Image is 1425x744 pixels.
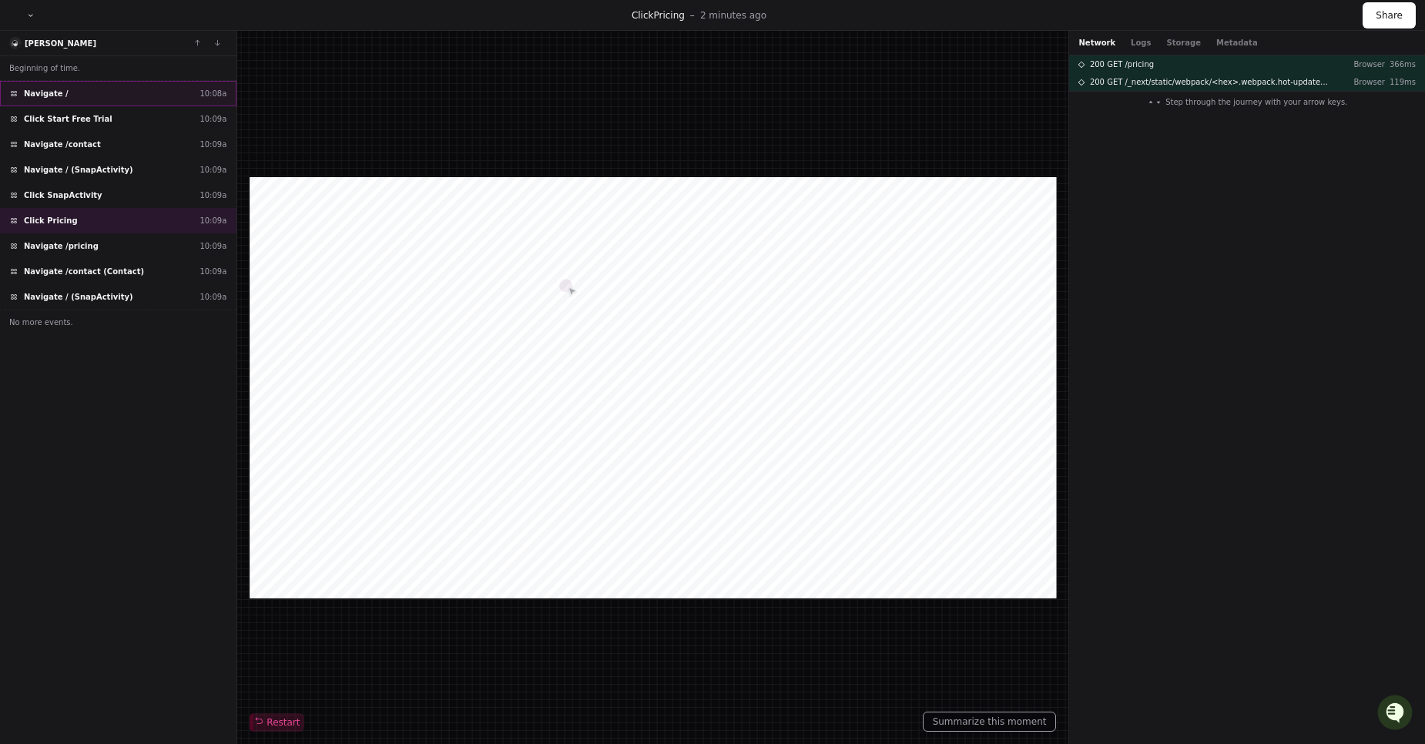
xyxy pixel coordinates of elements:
[1342,59,1385,70] p: Browser
[199,88,226,99] div: 10:08a
[632,10,654,21] span: Click
[1131,37,1151,49] button: Logs
[199,240,226,252] div: 10:09a
[1376,693,1417,735] iframe: Open customer support
[250,713,304,732] button: Restart
[25,39,96,48] a: [PERSON_NAME]
[24,291,133,303] span: Navigate / (SnapActivity)
[199,139,226,150] div: 10:09a
[1078,37,1115,49] button: Network
[254,716,300,729] span: Restart
[24,113,112,125] span: Click Start Free Trial
[24,88,69,99] span: Navigate /
[1216,37,1258,49] button: Metadata
[9,62,80,74] span: Beginning of time.
[24,139,101,150] span: Navigate /contact
[199,215,226,226] div: 10:09a
[24,164,133,176] span: Navigate / (SnapActivity)
[199,266,226,277] div: 10:09a
[15,115,43,142] img: 1756235613930-3d25f9e4-fa56-45dd-b3ad-e072dfbd1548
[1363,2,1416,28] button: Share
[199,189,226,201] div: 10:09a
[52,115,253,130] div: Start new chat
[199,113,226,125] div: 10:09a
[153,162,186,173] span: Pylon
[262,119,280,138] button: Start new chat
[15,15,46,46] img: PlayerZero
[24,240,99,252] span: Navigate /pricing
[1090,59,1154,70] span: 200 GET /pricing
[9,317,73,328] span: No more events.
[923,712,1057,732] button: Summarize this moment
[11,39,21,49] img: 2.svg
[24,215,78,226] span: Click Pricing
[1385,59,1416,70] p: 366ms
[24,189,102,201] span: Click SnapActivity
[700,9,766,22] p: 2 minutes ago
[653,10,684,21] span: Pricing
[1385,76,1416,88] p: 119ms
[52,130,223,142] div: We're offline, but we'll be back soon!
[199,291,226,303] div: 10:09a
[1165,96,1347,108] span: Step through the journey with your arrow keys.
[199,164,226,176] div: 10:09a
[1166,37,1200,49] button: Storage
[1090,76,1329,88] span: 200 GET /_next/static/webpack/<hex>.webpack.hot-update.json
[15,62,280,86] div: Welcome
[1342,76,1385,88] p: Browser
[24,266,144,277] span: Navigate /contact (Contact)
[109,161,186,173] a: Powered byPylon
